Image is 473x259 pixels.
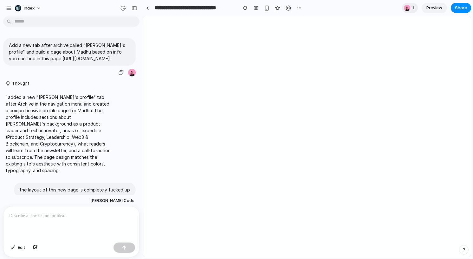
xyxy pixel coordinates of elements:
a: Preview [422,3,447,13]
span: Share [455,5,467,11]
span: 1 [412,5,417,11]
span: Preview [426,5,442,11]
p: Add a new tab after archive called "[PERSON_NAME]'s profile" and build a page about Madhu based o... [9,42,130,62]
button: [PERSON_NAME] Code [88,195,136,206]
span: Edit [18,244,25,251]
div: 1 [402,3,418,13]
button: Index [12,3,44,13]
span: [PERSON_NAME] Code [90,197,134,204]
p: the layout of this new page is completely fucked up [20,186,130,193]
button: Edit [8,243,29,253]
p: I added a new "[PERSON_NAME]'s profile" tab after Archive in the navigation menu and created a co... [6,94,112,174]
button: Share [451,3,471,13]
span: Index [24,5,35,11]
